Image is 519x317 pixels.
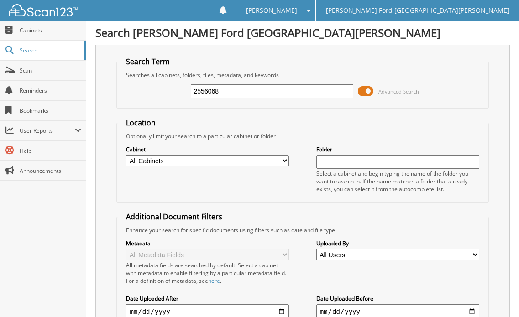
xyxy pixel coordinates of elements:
h1: Search [PERSON_NAME] Ford [GEOGRAPHIC_DATA][PERSON_NAME] [95,25,510,40]
label: Cabinet [126,146,289,153]
div: Select a cabinet and begin typing the name of the folder you want to search in. If the name match... [316,170,479,193]
span: Help [20,147,81,155]
span: [PERSON_NAME] [246,8,297,13]
legend: Additional Document Filters [121,212,227,222]
img: scan123-logo-white.svg [9,4,78,16]
span: Search [20,47,80,54]
iframe: Chat Widget [473,273,519,317]
label: Date Uploaded Before [316,295,479,302]
span: Bookmarks [20,107,81,114]
span: Cabinets [20,26,81,34]
div: Enhance your search for specific documents using filters such as date and file type. [121,226,483,234]
div: Optionally limit your search to a particular cabinet or folder [121,132,483,140]
span: Advanced Search [378,88,419,95]
label: Date Uploaded After [126,295,289,302]
span: [PERSON_NAME] Ford [GEOGRAPHIC_DATA][PERSON_NAME] [326,8,509,13]
label: Folder [316,146,479,153]
span: Scan [20,67,81,74]
a: here [208,277,220,285]
span: User Reports [20,127,75,135]
div: All metadata fields are searched by default. Select a cabinet with metadata to enable filtering b... [126,261,289,285]
span: Reminders [20,87,81,94]
legend: Search Term [121,57,174,67]
label: Metadata [126,239,289,247]
span: Announcements [20,167,81,175]
div: Searches all cabinets, folders, files, metadata, and keywords [121,71,483,79]
label: Uploaded By [316,239,479,247]
legend: Location [121,118,160,128]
